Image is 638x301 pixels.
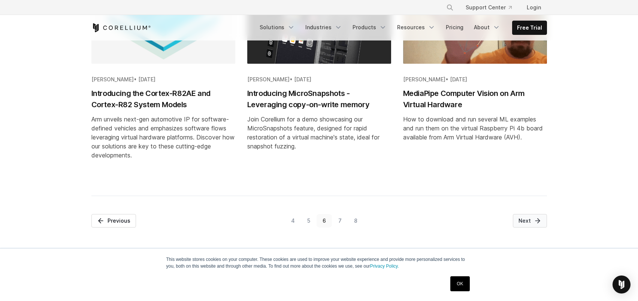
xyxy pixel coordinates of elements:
h2: Introducing the Cortex-R82AE and Cortex-R82 System Models [91,88,235,110]
h2: MediaPipe Computer Vision on Arm Virtual Hardware [403,88,547,110]
a: Pricing [441,21,468,34]
div: Navigation Menu [437,1,547,14]
nav: Pagination [91,214,547,228]
span: [PERSON_NAME] [403,76,445,82]
p: This website stores cookies on your computer. These cookies are used to improve your website expe... [166,256,472,270]
div: Open Intercom Messenger [613,276,631,294]
a: Go to Page 5 [301,214,317,228]
a: OK [450,276,469,291]
a: Go to Page 8 [348,214,363,228]
a: Corellium Home [91,23,151,32]
div: Join Corellium for a demo showcasing our MicroSnapshots feature, designed for rapid restoration o... [247,115,391,151]
div: • [91,76,235,83]
a: About [469,21,505,34]
div: Navigation Menu [255,21,547,35]
a: Resources [393,21,440,34]
a: Login [521,1,547,14]
a: Go to Page 7 [332,214,348,228]
a: Next [513,214,547,228]
a: Privacy Policy. [370,264,399,269]
span: [PERSON_NAME] [247,76,290,82]
a: Industries [301,21,347,34]
a: Free Trial [512,21,547,34]
a: Products [348,21,391,34]
a: Go to Page 6 [317,214,332,228]
h2: Introducing MicroSnapshots - Leveraging copy-on-write memory [247,88,391,110]
a: Go to Page 4 [285,214,301,228]
a: Solutions [255,21,299,34]
span: [DATE] [294,76,311,82]
a: Support Center [460,1,518,14]
span: [DATE] [450,76,467,82]
div: Arm unveils next-gen automotive IP for software-defined vehicles and emphasizes software flows le... [91,115,235,160]
a: Previous [91,214,136,228]
div: • [403,76,547,83]
span: [DATE] [138,76,155,82]
div: • [247,76,391,83]
div: How to download and run several ML examples and run them on the virtual Raspberry Pi 4b board ava... [403,115,547,142]
button: Search [443,1,457,14]
span: [PERSON_NAME] [91,76,134,82]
